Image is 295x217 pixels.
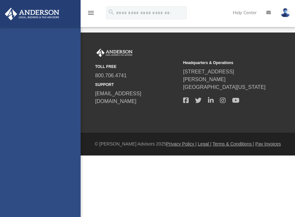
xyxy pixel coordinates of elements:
small: Headquarters & Operations [183,60,267,66]
a: Legal | [198,141,211,146]
a: Privacy Policy | [166,141,197,146]
div: © [PERSON_NAME] Advisors 2025 [81,141,295,147]
a: Terms & Conditions | [212,141,254,146]
a: [STREET_ADDRESS][PERSON_NAME] [183,69,234,82]
a: [GEOGRAPHIC_DATA][US_STATE] [183,84,266,90]
img: Anderson Advisors Platinum Portal [3,8,61,20]
img: User Pic [280,8,290,17]
a: Pay Invoices [255,141,281,146]
img: Anderson Advisors Platinum Portal [95,49,134,57]
a: [EMAIL_ADDRESS][DOMAIN_NAME] [95,91,141,104]
i: search [108,9,115,16]
small: SUPPORT [95,82,179,88]
a: 800.706.4741 [95,73,127,78]
a: menu [87,12,95,17]
small: TOLL FREE [95,64,179,70]
i: menu [87,9,95,17]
